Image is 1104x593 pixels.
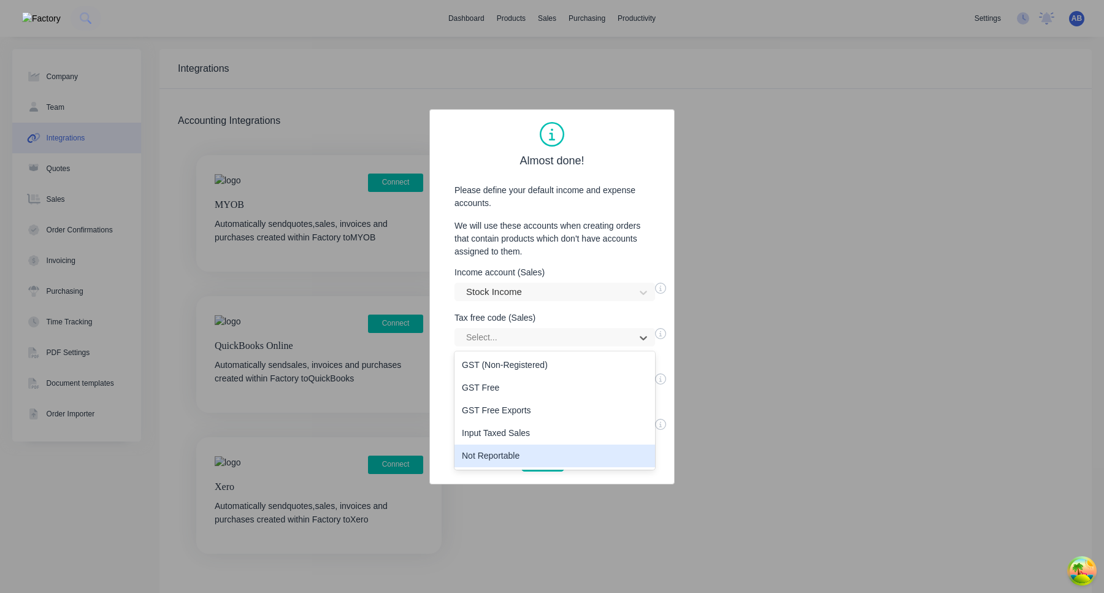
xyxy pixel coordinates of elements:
[22,12,61,25] img: Factory
[454,268,666,277] div: Income account (Sales)
[442,184,662,210] p: Please define your default income and expense accounts.
[454,422,655,445] div: Input Taxed Sales
[519,153,584,169] span: Almost done!
[454,354,655,377] div: GST (Non-Registered)
[1070,559,1094,583] button: Open Tanstack query devtools
[454,445,655,467] div: Not Reportable
[454,399,655,422] div: GST Free Exports
[442,220,662,258] p: We will use these accounts when creating orders that contain products which don't have accounts a...
[454,377,655,399] div: GST Free
[454,313,666,322] div: Tax free code (Sales)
